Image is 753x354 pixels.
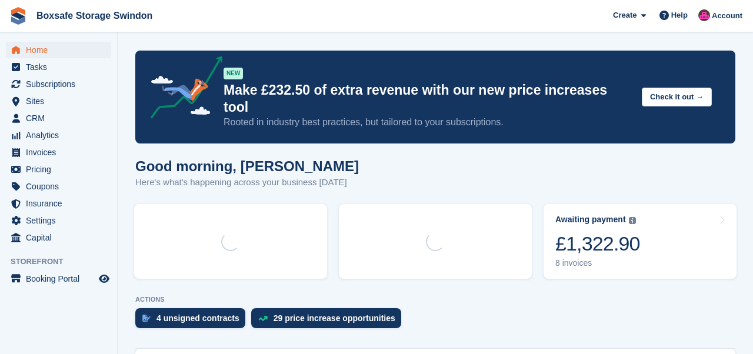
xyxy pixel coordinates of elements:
a: 29 price increase opportunities [251,308,407,334]
img: price_increase_opportunities-93ffe204e8149a01c8c9dc8f82e8f89637d9d84a8eef4429ea346261dce0b2c0.svg [258,316,268,321]
img: stora-icon-8386f47178a22dfd0bd8f6a31ec36ba5ce8667c1dd55bd0f319d3a0aa187defe.svg [9,7,27,25]
span: Capital [26,229,96,246]
p: ACTIONS [135,296,735,303]
div: 4 unsigned contracts [156,313,239,323]
span: Help [671,9,688,21]
span: Invoices [26,144,96,161]
a: menu [6,76,111,92]
h1: Good morning, [PERSON_NAME] [135,158,359,174]
span: Home [26,42,96,58]
a: menu [6,270,111,287]
p: Here's what's happening across your business [DATE] [135,176,359,189]
a: menu [6,161,111,178]
span: Storefront [11,256,117,268]
div: £1,322.90 [555,232,640,256]
img: contract_signature_icon-13c848040528278c33f63329250d36e43548de30e8caae1d1a13099fd9432cc5.svg [142,315,151,322]
a: menu [6,144,111,161]
span: Insurance [26,195,96,212]
span: Booking Portal [26,270,96,287]
span: Settings [26,212,96,229]
div: 8 invoices [555,258,640,268]
a: Awaiting payment £1,322.90 8 invoices [544,204,737,279]
span: Analytics [26,127,96,143]
a: Boxsafe Storage Swindon [32,6,157,25]
span: Subscriptions [26,76,96,92]
span: Tasks [26,59,96,75]
a: menu [6,178,111,195]
span: Account [712,10,742,22]
button: Check it out → [642,88,712,107]
a: menu [6,93,111,109]
a: 4 unsigned contracts [135,308,251,334]
a: menu [6,212,111,229]
img: icon-info-grey-7440780725fd019a000dd9b08b2336e03edf1995a4989e88bcd33f0948082b44.svg [629,217,636,224]
img: price-adjustments-announcement-icon-8257ccfd72463d97f412b2fc003d46551f7dbcb40ab6d574587a9cd5c0d94... [141,56,223,123]
img: Philip Matthews [698,9,710,21]
a: menu [6,110,111,126]
a: menu [6,229,111,246]
p: Rooted in industry best practices, but tailored to your subscriptions. [224,116,632,129]
div: Awaiting payment [555,215,626,225]
span: Sites [26,93,96,109]
div: NEW [224,68,243,79]
p: Make £232.50 of extra revenue with our new price increases tool [224,82,632,116]
a: menu [6,195,111,212]
span: Coupons [26,178,96,195]
span: Create [613,9,637,21]
a: menu [6,127,111,143]
a: menu [6,59,111,75]
div: 29 price increase opportunities [274,313,395,323]
span: CRM [26,110,96,126]
a: Preview store [97,272,111,286]
span: Pricing [26,161,96,178]
a: menu [6,42,111,58]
